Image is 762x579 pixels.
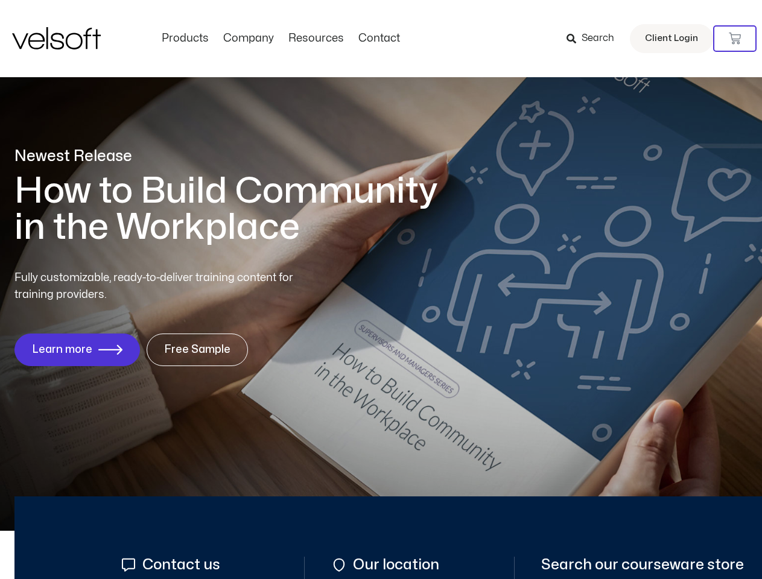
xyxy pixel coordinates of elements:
[14,146,455,167] p: Newest Release
[32,344,92,356] span: Learn more
[164,344,230,356] span: Free Sample
[281,32,351,45] a: ResourcesMenu Toggle
[14,334,140,366] a: Learn more
[351,32,407,45] a: ContactMenu Toggle
[147,334,248,366] a: Free Sample
[541,557,744,573] span: Search our courseware store
[154,32,216,45] a: ProductsMenu Toggle
[14,270,315,303] p: Fully customizable, ready-to-deliver training content for training providers.
[567,28,623,49] a: Search
[12,27,101,49] img: Velsoft Training Materials
[350,557,439,573] span: Our location
[139,557,220,573] span: Contact us
[154,32,407,45] nav: Menu
[630,24,713,53] a: Client Login
[582,31,614,46] span: Search
[14,173,455,245] h1: How to Build Community in the Workplace
[645,31,698,46] span: Client Login
[216,32,281,45] a: CompanyMenu Toggle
